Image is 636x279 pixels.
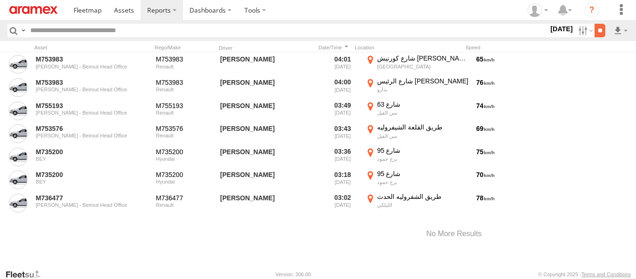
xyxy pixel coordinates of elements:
[156,55,214,63] div: M753983
[156,202,214,208] div: Renault
[219,170,321,191] div: Joseph AlHaddad
[377,109,470,116] div: سن الفيل
[377,133,470,139] div: سن الفيل
[377,86,470,93] div: بدارو
[377,170,470,178] div: شارع 95
[36,55,149,63] a: M753983
[155,44,215,51] div: Rego/Make
[364,170,471,191] label: Click to View Current Location
[377,156,470,162] div: برج حمود
[36,124,149,133] a: M753576
[36,87,149,92] div: [PERSON_NAME] - Beirout Head Office
[364,192,471,214] label: Click to View Current Location
[377,192,470,201] div: طريق الشفروليه الحدث
[156,179,214,184] div: Hyundai
[219,146,321,168] div: Joseph AlHaddad
[156,194,214,202] div: M736477
[582,272,631,277] a: Terms and Conditions
[613,24,629,37] label: Export results as...
[325,146,360,168] div: 03:36 [DATE]
[325,77,360,98] div: 04:00 [DATE]
[377,123,470,131] div: طريق القلعة الشيفروليه
[156,148,214,156] div: M735200
[156,64,214,69] div: Renault
[364,123,471,144] label: Click to View Current Location
[156,124,214,133] div: M753576
[156,102,214,110] div: M755193
[34,44,151,51] div: Asset
[364,77,471,98] label: Click to View Current Location
[36,133,149,138] div: [PERSON_NAME] - Beirout Head Office
[377,77,470,85] div: شارع الرئيس [PERSON_NAME]
[219,123,321,144] div: Wissam Najdi
[9,6,58,14] img: aramex-logo.svg
[36,148,149,156] a: M735200
[325,123,360,144] div: 03:43 [DATE]
[538,272,631,277] div: © Copyright 2025 -
[219,100,321,122] div: Ali Kaawar
[377,179,470,185] div: برج حمود
[524,3,551,17] div: Mazen Siblini
[316,44,351,51] div: Click to Sort
[325,170,360,191] div: 03:18 [DATE]
[36,64,149,69] div: [PERSON_NAME] - Beirout Head Office
[325,192,360,214] div: 03:02 [DATE]
[36,170,149,179] a: M735200
[364,146,471,168] label: Click to View Current Location
[219,54,321,75] div: Ahmad Haydar
[219,77,321,98] div: Ahmad Haydar
[36,102,149,110] a: M755193
[5,270,48,279] a: Visit our Website
[36,194,149,202] a: M736477
[156,133,214,138] div: Renault
[156,156,214,162] div: Hyundai
[377,100,470,109] div: شارع 63
[36,110,149,116] div: [PERSON_NAME] - Beirout Head Office
[219,46,312,51] div: Driver
[219,192,321,214] div: Houssam Seifeddine
[36,156,149,162] div: BEY
[36,78,149,87] a: M753983
[377,54,470,62] div: شارع كورنيش [PERSON_NAME]
[325,100,360,122] div: 03:49 [DATE]
[156,78,214,87] div: M753983
[364,54,471,75] label: Click to View Current Location
[377,63,470,70] div: [GEOGRAPHIC_DATA]
[584,3,599,18] i: ?
[575,24,595,37] label: Search Filter Options
[156,170,214,179] div: M735200
[20,24,27,37] label: Search Query
[377,202,470,208] div: الليلكي
[377,146,470,155] div: شارع 95
[36,179,149,184] div: BEY
[548,24,575,34] label: [DATE]
[355,44,462,51] div: Location
[156,87,214,92] div: Renault
[325,54,360,75] div: 04:01 [DATE]
[276,272,311,277] div: Version: 306.00
[156,110,214,116] div: Renault
[36,202,149,208] div: [PERSON_NAME] - Beirout Head Office
[364,100,471,122] label: Click to View Current Location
